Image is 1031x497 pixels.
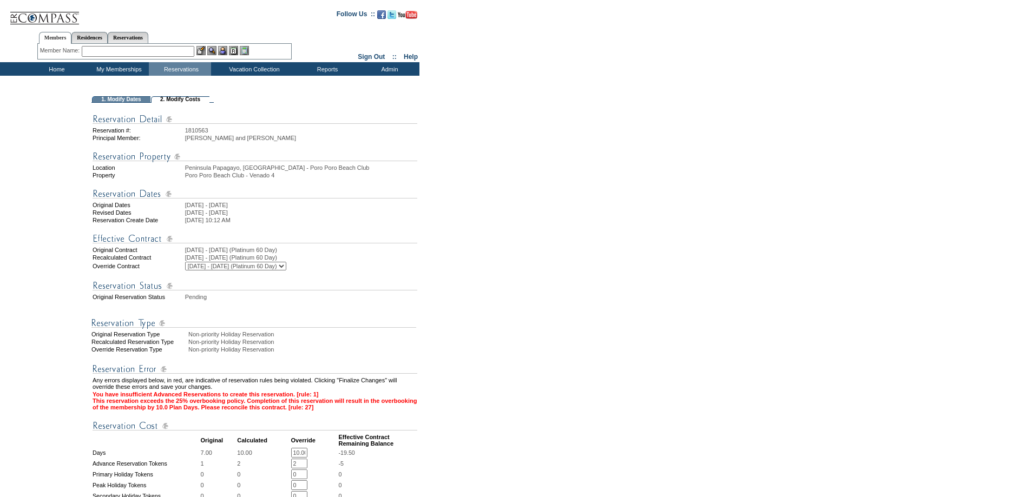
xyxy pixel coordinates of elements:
td: 7.00 [201,448,237,458]
span: 0 [339,471,342,478]
td: [DATE] - [DATE] (Platinum 60 Day) [185,254,417,261]
img: Follow us on Twitter [388,10,396,19]
div: Non-priority Holiday Reservation [188,339,418,345]
td: Pending [185,294,417,300]
td: Original Dates [93,202,184,208]
img: Reservation Cost [93,419,417,433]
td: 0 [201,480,237,490]
td: Original Contract [93,247,184,253]
td: Override [291,434,338,447]
span: 0 [339,482,342,488]
a: Subscribe to our YouTube Channel [398,14,417,20]
td: Vacation Collection [211,62,295,76]
a: Follow us on Twitter [388,14,396,20]
a: Members [39,32,72,44]
td: Location [93,164,184,171]
td: You have insufficient Advanced Reservations to create this reservation. [rule: 1] This reservatio... [93,391,417,410]
td: Peak Holiday Tokens [93,480,200,490]
td: Recalculated Contract [93,254,184,261]
div: Original Reservation Type [91,331,187,337]
td: Reservation Create Date [93,217,184,223]
td: Calculated [237,434,290,447]
img: View [207,46,216,55]
td: 2. Modify Costs [151,96,209,103]
td: Advance Reservation Tokens [93,459,200,468]
td: 10.00 [237,448,290,458]
td: [DATE] 10:12 AM [185,217,417,223]
td: Override Contract [93,262,184,270]
td: [DATE] - [DATE] [185,209,417,216]
td: Original [201,434,237,447]
td: Principal Member: [93,135,184,141]
img: Compass Home [9,3,80,25]
td: Property [93,172,184,178]
td: Reservation #: [93,127,184,134]
td: 1 [201,459,237,468]
img: Become our fan on Facebook [377,10,386,19]
img: Reservation Status [93,279,417,293]
img: b_edit.gif [196,46,206,55]
a: Help [404,53,418,61]
img: Subscribe to our YouTube Channel [398,11,417,19]
td: [PERSON_NAME] and [PERSON_NAME] [185,135,417,141]
div: Non-priority Holiday Reservation [188,346,418,353]
img: Reservation Dates [93,187,417,201]
td: 0 [237,469,290,479]
td: Admin [357,62,419,76]
td: Effective Contract Remaining Balance [339,434,417,447]
td: Revised Dates [93,209,184,216]
div: Non-priority Holiday Reservation [188,331,418,337]
a: Residences [71,32,108,43]
img: Reservations [229,46,238,55]
span: :: [392,53,397,61]
td: [DATE] - [DATE] (Platinum 60 Day) [185,247,417,253]
img: Effective Contract [93,232,417,246]
td: Days [93,448,200,458]
td: Reports [295,62,357,76]
td: Reservations [149,62,211,76]
a: Reservations [108,32,148,43]
td: Home [24,62,87,76]
img: b_calculator.gif [240,46,249,55]
td: Any errors displayed below, in red, are indicative of reservation rules being violated. Clicking ... [93,377,417,390]
td: 0 [201,469,237,479]
td: My Memberships [87,62,149,76]
img: Reservation Property [93,150,417,163]
a: Become our fan on Facebook [377,14,386,20]
img: Impersonate [218,46,227,55]
td: Follow Us :: [337,9,375,22]
span: -5 [339,460,344,467]
td: 1. Modify Dates [92,96,150,103]
td: Peninsula Papagayo, [GEOGRAPHIC_DATA] - Poro Poro Beach Club [185,164,417,171]
td: Primary Holiday Tokens [93,469,200,479]
td: 0 [237,480,290,490]
td: [DATE] - [DATE] [185,202,417,208]
td: 1810563 [185,127,417,134]
div: Member Name: [40,46,82,55]
td: Poro Poro Beach Club - Venado 4 [185,172,417,178]
img: Reservation Errors [93,362,417,376]
div: Recalculated Reservation Type [91,339,187,345]
img: Reservation Detail [93,112,417,126]
td: 2 [237,459,290,468]
div: Override Reservation Type [91,346,187,353]
a: Sign Out [358,53,385,61]
td: Original Reservation Status [93,294,184,300]
span: -19.50 [339,449,355,456]
img: Reservation Type [91,316,416,330]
